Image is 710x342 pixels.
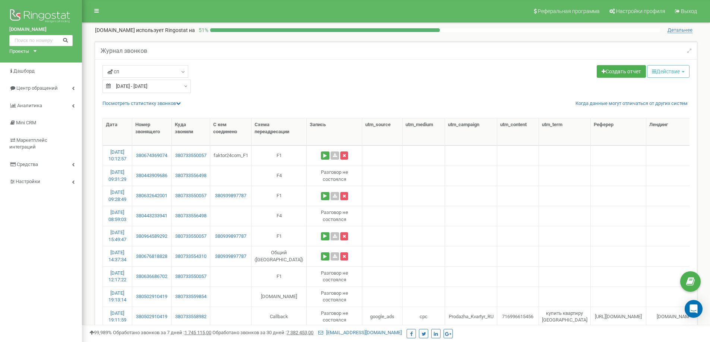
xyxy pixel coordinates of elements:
a: [DATE] 08:59:03 [108,210,126,222]
th: Реферер [591,118,647,146]
span: Маркетплейс интеграций [9,137,47,150]
td: google_ads [362,307,402,327]
td: Callback [252,307,307,327]
a: 380676818828 [135,253,168,260]
a: [DATE] 15:49:47 [108,230,126,242]
a: 380443909686 [135,172,168,179]
a: 380733550057 [175,233,207,240]
span: Средства [17,162,38,167]
a: [DATE] 14:37:34 [108,250,126,262]
span: [URL][DOMAIN_NAME] [595,314,642,319]
a: Создать отчет [597,65,646,78]
th: utm_medium [403,118,445,146]
a: 380964589292 [135,233,168,240]
td: Prodazha_Kvartyr_RU [445,307,497,327]
span: Детальнее [668,27,692,33]
a: Посмотреть cтатистику звонков [102,100,181,106]
td: 716996615456 [497,307,539,327]
u: 1 745 115,00 [184,330,211,335]
span: Настройки профиля [616,8,665,14]
th: Номер звонящего [132,118,172,146]
th: Дата [103,118,132,146]
span: Обработано звонков за 30 дней : [212,330,313,335]
a: [DATE] 19:13:14 [108,290,126,303]
div: Проекты [9,48,29,55]
th: utm_campaign [445,118,497,146]
span: Mini CRM [16,120,36,125]
span: 99,989% [89,330,112,335]
span: сп [107,68,119,75]
span: Настройки [16,179,40,184]
a: Скачать [331,232,339,240]
td: F1 [252,146,307,166]
a: 380636686702 [135,273,168,280]
td: [DOMAIN_NAME] [252,287,307,307]
a: [DATE] 12:17:22 [108,270,126,283]
img: Ringostat logo [9,7,73,26]
th: Запись [307,118,362,146]
a: [EMAIL_ADDRESS][DOMAIN_NAME] [318,330,402,335]
td: faktor24com_F1 [210,146,252,166]
button: Удалить запись [340,252,348,261]
p: [DOMAIN_NAME] [95,26,195,34]
u: 7 382 453,00 [287,330,313,335]
span: Аналитика [17,103,42,108]
span: Выход [681,8,697,14]
input: Поиск по номеру [9,35,73,46]
span: Центр обращений [16,85,58,91]
th: С кем соединено [210,118,252,146]
a: 380733550057 [175,192,207,199]
td: Разговор не состоялся [307,166,362,186]
a: 380502910419 [135,293,168,300]
span: Реферальная программа [538,8,600,14]
div: Open Intercom Messenger [685,300,703,318]
a: 380733558982 [175,313,207,320]
button: Удалить запись [340,192,348,200]
a: 380939897787 [213,192,248,199]
td: F4 [252,166,307,186]
a: 380733556498 [175,212,207,220]
button: Удалить запись [340,151,348,160]
a: Скачать [331,252,339,261]
a: 380632642001 [135,192,168,199]
a: 380733556498 [175,172,207,179]
a: 380733554310 [175,253,207,260]
button: Действие [647,65,690,78]
span: использует Ringostat на [136,27,195,33]
a: [DATE] 09:28:49 [108,189,126,202]
a: Скачать [331,151,339,160]
p: 51 % [195,26,210,34]
td: cpc [403,307,445,327]
a: сп [102,65,188,78]
a: [DATE] 10:12:57 [108,149,126,162]
td: Общий ([GEOGRAPHIC_DATA]) [252,246,307,266]
th: utm_content [497,118,539,146]
a: Скачать [331,192,339,200]
td: F1 [252,226,307,246]
a: 380502910419 [135,313,168,320]
td: купить квартиру [GEOGRAPHIC_DATA] [539,307,591,327]
a: [DOMAIN_NAME] [9,26,73,33]
td: Разговор не состоялся [307,266,362,287]
td: Разговор не состоялся [307,307,362,327]
td: F1 [252,186,307,206]
a: 380733550057 [175,273,207,280]
td: F4 [252,206,307,226]
a: [DATE] 09:31:29 [108,169,126,182]
td: F1 [252,266,307,287]
span: Обработано звонков за 7 дней : [113,330,211,335]
th: Куда звонили [172,118,211,146]
span: [DOMAIN_NAME][URL].. [657,314,706,319]
a: 380939897787 [213,233,248,240]
button: Удалить запись [340,232,348,240]
td: Разговор не состоялся [307,287,362,307]
th: utm_term [539,118,591,146]
a: Когда данные могут отличаться от других систем [575,100,688,107]
th: utm_source [362,118,402,146]
td: Разговор не состоялся [307,206,362,226]
a: [DATE] 19:11:59 [108,310,126,323]
a: 380674369074 [135,152,168,159]
a: 380733550057 [175,152,207,159]
th: Схема переадресации [252,118,307,146]
a: 380939897787 [213,253,248,260]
